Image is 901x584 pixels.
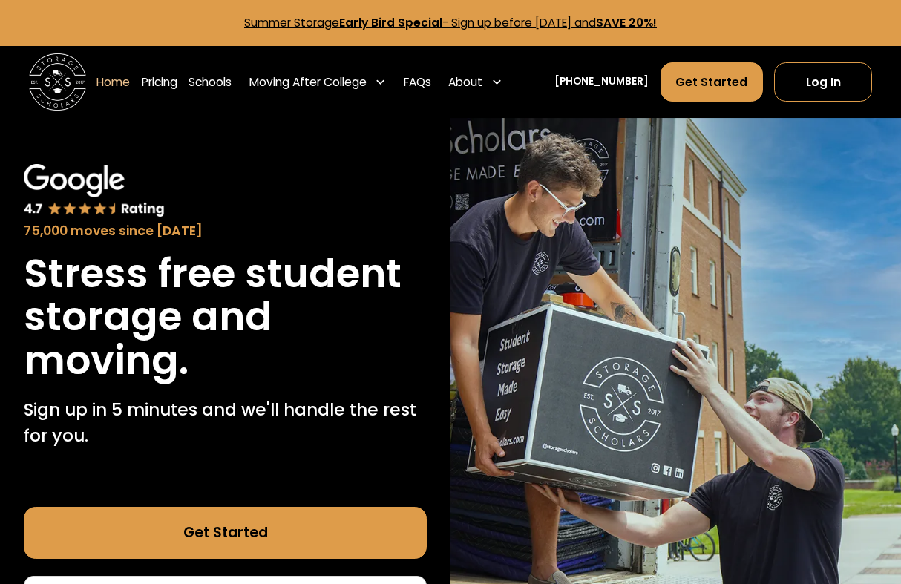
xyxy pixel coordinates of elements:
[448,73,482,91] div: About
[24,221,427,240] div: 75,000 moves since [DATE]
[243,62,393,102] div: Moving After College
[24,164,165,218] img: Google 4.7 star rating
[774,62,872,101] a: Log In
[29,53,87,111] img: Storage Scholars main logo
[189,62,232,102] a: Schools
[339,15,442,30] strong: Early Bird Special
[142,62,177,102] a: Pricing
[596,15,657,30] strong: SAVE 20%!
[661,62,763,101] a: Get Started
[554,74,649,89] a: [PHONE_NUMBER]
[29,53,87,111] a: home
[249,73,367,91] div: Moving After College
[24,397,427,449] p: Sign up in 5 minutes and we'll handle the rest for you.
[404,62,431,102] a: FAQs
[443,62,509,102] div: About
[244,15,657,30] a: Summer StorageEarly Bird Special- Sign up before [DATE] andSAVE 20%!
[24,252,427,383] h1: Stress free student storage and moving.
[96,62,130,102] a: Home
[24,507,427,559] a: Get Started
